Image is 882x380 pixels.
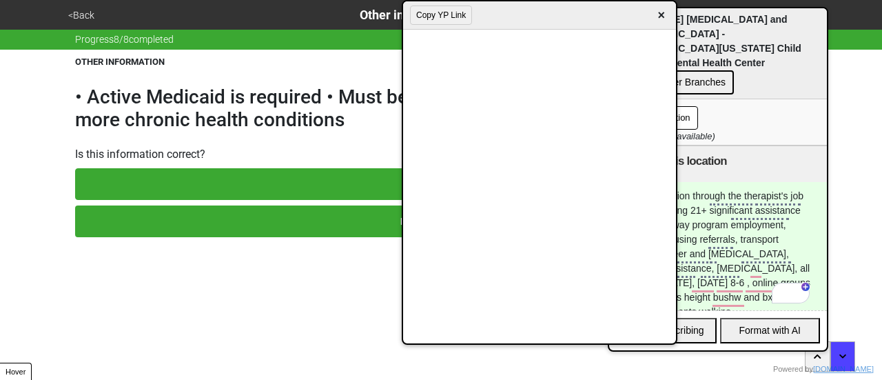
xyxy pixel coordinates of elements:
button: YES [75,168,807,200]
button: Format with AI [720,318,821,343]
div: Is this information correct? [75,146,807,163]
span: Other info ([MEDICAL_DATA]) [360,8,522,22]
span: ⋮ [US_STATE] [MEDICAL_DATA] and [GEOGRAPHIC_DATA] - [GEOGRAPHIC_DATA][US_STATE] Child and Family ... [616,14,801,68]
button: <Back [64,8,99,23]
span: × [653,6,669,25]
div: Powered by [773,363,874,375]
div: OTHER INFORMATION [75,55,807,69]
h1: • Active Medicaid is required • Must be living with [MEDICAL_DATA] or have 2 or more chronic heal... [75,86,807,132]
div: To enrich screen reader interactions, please activate Accessibility in Grammarly extension settings [609,182,827,310]
button: NO, LET'S EDIT IT [75,206,807,237]
span: Progress 8 / 8 completed [75,32,174,47]
button: Copy YP Link [410,6,472,25]
a: [DOMAIN_NAME] [813,365,874,373]
button: Show Other Branches [623,70,734,94]
label: Revisit this location [628,153,727,170]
